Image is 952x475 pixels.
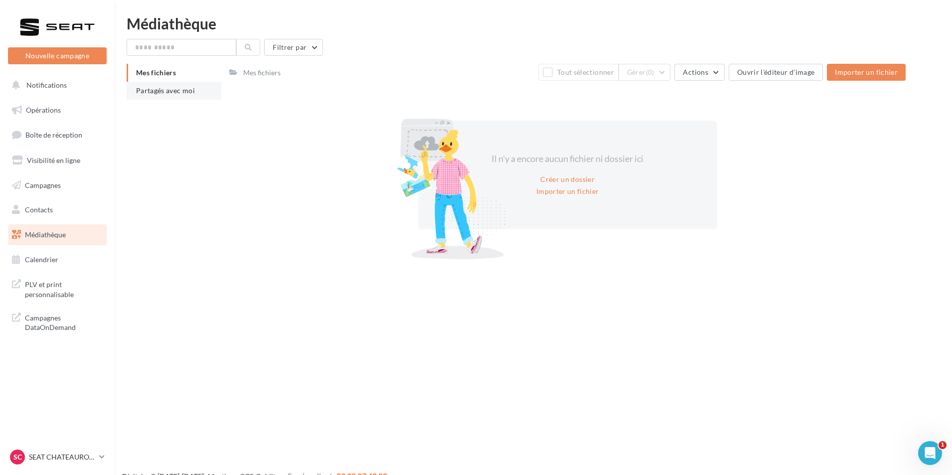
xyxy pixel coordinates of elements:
span: 1 [939,441,947,449]
span: SC [13,452,22,462]
button: Créer un dossier [536,173,599,185]
span: Visibilité en ligne [27,156,80,164]
a: Médiathèque [6,224,109,245]
span: Calendrier [25,255,58,264]
a: Calendrier [6,249,109,270]
a: PLV et print personnalisable [6,274,109,303]
span: Opérations [26,106,61,114]
span: Actions [683,68,708,76]
a: Boîte de réception [6,124,109,146]
span: Campagnes DataOnDemand [25,311,103,332]
a: Contacts [6,199,109,220]
span: Campagnes [25,180,61,189]
div: Médiathèque [127,16,940,31]
span: Mes fichiers [136,68,176,77]
a: Opérations [6,100,109,121]
button: Notifications [6,75,105,96]
iframe: Intercom live chat [918,441,942,465]
button: Ouvrir l'éditeur d'image [729,64,823,81]
span: Partagés avec moi [136,86,195,95]
span: PLV et print personnalisable [25,278,103,299]
span: Boîte de réception [25,131,82,139]
button: Filtrer par [264,39,323,56]
div: Mes fichiers [243,68,281,78]
button: Actions [674,64,724,81]
span: Notifications [26,81,67,89]
button: Tout sélectionner [538,64,618,81]
span: Importer un fichier [835,68,898,76]
p: SEAT CHATEAUROUX [29,452,95,462]
span: (0) [646,68,654,76]
span: Il n'y a encore aucun fichier ni dossier ici [491,153,643,164]
button: Gérer(0) [619,64,671,81]
button: Importer un fichier [827,64,906,81]
a: SC SEAT CHATEAUROUX [8,448,107,467]
a: Campagnes DataOnDemand [6,307,109,336]
span: Contacts [25,205,53,214]
button: Nouvelle campagne [8,47,107,64]
a: Campagnes [6,175,109,196]
button: Importer un fichier [532,185,603,197]
span: Médiathèque [25,230,66,239]
a: Visibilité en ligne [6,150,109,171]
